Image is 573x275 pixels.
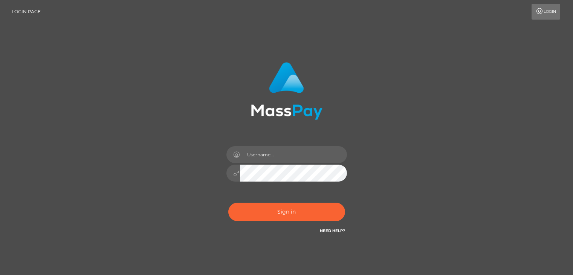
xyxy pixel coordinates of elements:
[320,228,345,233] a: Need Help?
[12,4,41,20] a: Login Page
[240,146,347,163] input: Username...
[251,62,322,120] img: MassPay Login
[228,203,345,221] button: Sign in
[532,4,560,20] a: Login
